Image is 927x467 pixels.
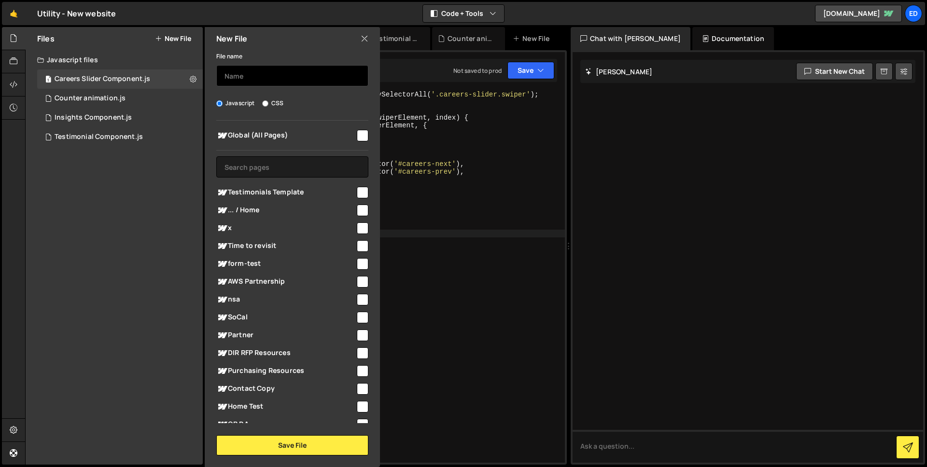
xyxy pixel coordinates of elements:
button: Code + Tools [423,5,504,22]
span: Testimonials Template [216,187,355,198]
input: Name [216,65,368,86]
div: Javascript files [26,50,203,69]
span: Contact Copy [216,383,355,395]
span: Home Test [216,401,355,412]
span: AWS Partnership [216,276,355,288]
div: 16434/44510.js [37,127,203,147]
a: [DOMAIN_NAME] [815,5,902,22]
div: 16434/44509.js [37,89,203,108]
span: 1 [45,76,51,84]
div: Documentation [692,27,774,50]
span: Time to revisit [216,240,355,252]
div: Counter animation.js [55,94,126,103]
span: Purchasing Resources [216,365,355,377]
button: Save File [216,435,368,455]
span: SoCal [216,312,355,323]
div: Careers Slider Component.js [55,75,150,83]
label: Javascript [216,98,255,108]
input: Javascript [216,100,223,107]
div: Chat with [PERSON_NAME] [571,27,690,50]
span: DIR RFP Resources [216,347,355,359]
span: form-test [216,258,355,270]
span: x [216,222,355,234]
button: Start new chat [796,63,873,80]
span: OR DA [216,419,355,430]
h2: New File [216,33,247,44]
div: New File [513,34,553,43]
a: Ed [905,5,922,22]
div: Testimonial Component.js [55,133,143,141]
h2: Files [37,33,55,44]
input: CSS [262,100,268,107]
span: ... / Home [216,205,355,216]
div: 16434/44766.js [37,69,203,89]
div: Testimonial Component.js [372,34,419,43]
div: Not saved to prod [453,67,502,75]
span: Global (All Pages) [216,130,355,141]
h2: [PERSON_NAME] [585,67,652,76]
label: CSS [262,98,283,108]
div: Utility - New website [37,8,116,19]
button: Save [507,62,554,79]
div: Counter animation.js [448,34,493,43]
div: 16434/44513.js [37,108,203,127]
span: Partner [216,330,355,341]
span: nsa [216,294,355,305]
div: Insights Component.js [55,113,132,122]
button: New File [155,35,191,42]
input: Search pages [216,156,368,178]
a: 🤙 [2,2,26,25]
label: File name [216,52,242,61]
